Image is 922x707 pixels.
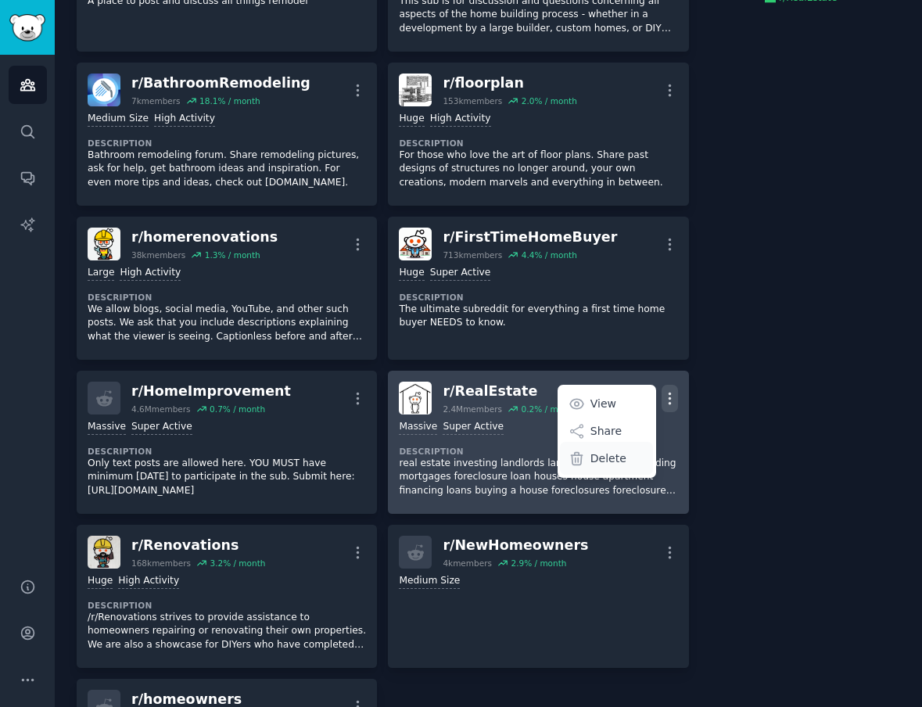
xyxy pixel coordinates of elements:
[388,371,688,514] a: RealEstater/RealEstate2.4Mmembers0.2% / monthViewShareDeleteMassiveSuper ActiveDescriptionreal es...
[443,536,588,555] div: r/ NewHomeowners
[88,600,366,611] dt: Description
[388,217,688,360] a: FirstTimeHomeBuyerr/FirstTimeHomeBuyer713kmembers4.4% / monthHugeSuper ActiveDescriptionThe ultim...
[205,249,260,260] div: 1.3 % / month
[88,138,366,149] dt: Description
[590,450,626,467] p: Delete
[77,525,377,668] a: Renovationsr/Renovations168kmembers3.2% / monthHugeHigh ActivityDescription/r/Renovations strives...
[522,95,577,106] div: 2.0 % / month
[131,536,265,555] div: r/ Renovations
[399,574,460,589] div: Medium Size
[131,228,278,247] div: r/ homerenovations
[388,525,688,668] a: r/NewHomeowners4kmembers2.9% / monthMedium Size
[88,149,366,190] p: Bathroom remodeling forum. Share remodeling pictures, ask for help, get bathroom ideas and inspir...
[88,611,366,652] p: /r/Renovations strives to provide assistance to homeowners repairing or renovating their own prop...
[399,112,424,127] div: Huge
[590,396,616,412] p: View
[131,95,181,106] div: 7k members
[443,558,492,569] div: 4k members
[399,266,424,281] div: Huge
[154,112,215,127] div: High Activity
[9,14,45,41] img: GummySearch logo
[399,228,432,260] img: FirstTimeHomeBuyer
[88,574,113,589] div: Huge
[77,63,377,206] a: BathroomRemodelingr/BathroomRemodeling7kmembers18.1% / monthMedium SizeHigh ActivityDescriptionBa...
[399,457,677,498] p: real estate investing landlords landlord borrowing lending mortgages foreclosure loan houses hous...
[443,382,576,401] div: r/ RealEstate
[399,138,677,149] dt: Description
[131,558,191,569] div: 168k members
[522,249,577,260] div: 4.4 % / month
[430,112,491,127] div: High Activity
[443,228,617,247] div: r/ FirstTimeHomeBuyer
[118,574,179,589] div: High Activity
[199,95,260,106] div: 18.1 % / month
[388,63,688,206] a: floorplanr/floorplan153kmembers2.0% / monthHugeHigh ActivityDescriptionFor those who love the art...
[399,420,437,435] div: Massive
[88,457,366,498] p: Only text posts are allowed here. YOU MUST have minimum [DATE] to participate in the sub. Submit ...
[443,249,502,260] div: 713k members
[560,387,653,420] a: View
[430,266,491,281] div: Super Active
[88,536,120,569] img: Renovations
[88,112,149,127] div: Medium Size
[88,420,126,435] div: Massive
[399,149,677,190] p: For those who love the art of floor plans. Share past designs of structures no longer around, you...
[399,446,677,457] dt: Description
[590,423,622,440] p: Share
[77,217,377,360] a: homerenovationsr/homerenovations38kmembers1.3% / monthLargeHigh ActivityDescriptionWe allow blogs...
[88,292,366,303] dt: Description
[399,292,677,303] dt: Description
[399,382,432,415] img: RealEstate
[88,303,366,344] p: We allow blogs, social media, YouTube, and other such posts. We ask that you include descriptions...
[131,74,310,93] div: r/ BathroomRemodeling
[443,74,576,93] div: r/ floorplan
[77,371,377,514] a: r/HomeImprovement4.6Mmembers0.7% / monthMassiveSuper ActiveDescriptionOnly text posts are allowed...
[443,420,504,435] div: Super Active
[399,74,432,106] img: floorplan
[443,95,502,106] div: 153k members
[521,404,576,415] div: 0.2 % / month
[88,74,120,106] img: BathroomRemodeling
[511,558,566,569] div: 2.9 % / month
[131,249,185,260] div: 38k members
[443,404,502,415] div: 2.4M members
[88,446,366,457] dt: Description
[399,303,677,330] p: The ultimate subreddit for everything a first time home buyer NEEDS to know.
[131,404,191,415] div: 4.6M members
[210,558,265,569] div: 3.2 % / month
[131,420,192,435] div: Super Active
[131,382,291,401] div: r/ HomeImprovement
[88,266,114,281] div: Large
[88,228,120,260] img: homerenovations
[210,404,265,415] div: 0.7 % / month
[120,266,181,281] div: High Activity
